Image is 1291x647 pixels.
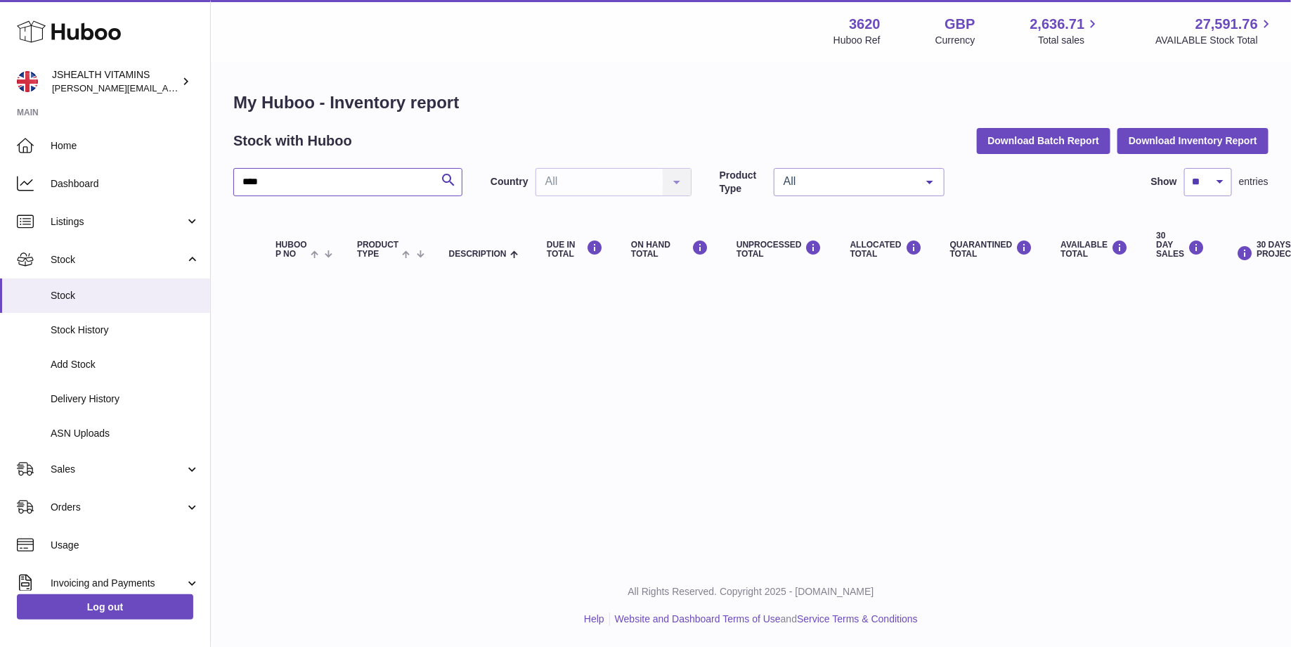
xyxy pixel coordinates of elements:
[275,241,307,259] span: Huboo P no
[51,215,185,229] span: Listings
[222,585,1280,598] p: All Rights Reserved. Copyright 2025 - [DOMAIN_NAME]
[449,250,507,259] span: Description
[1030,15,1101,47] a: 2,636.71 Total sales
[51,139,200,153] span: Home
[945,15,975,34] strong: GBP
[615,613,781,624] a: Website and Dashboard Terms of Use
[1030,15,1085,34] span: 2,636.71
[51,501,185,514] span: Orders
[51,539,200,552] span: Usage
[631,240,708,259] div: ON HAND Total
[935,34,975,47] div: Currency
[51,577,185,590] span: Invoicing and Payments
[233,132,352,150] h2: Stock with Huboo
[17,594,193,620] a: Log out
[780,174,916,188] span: All
[977,128,1111,153] button: Download Batch Report
[51,177,200,191] span: Dashboard
[357,241,398,259] span: Product Type
[1155,34,1274,47] span: AVAILABLE Stock Total
[233,91,1269,114] h1: My Huboo - Inventory report
[491,175,528,188] label: Country
[51,392,200,406] span: Delivery History
[52,68,179,95] div: JSHEALTH VITAMINS
[51,427,200,440] span: ASN Uploads
[51,358,200,371] span: Add Stock
[1038,34,1101,47] span: Total sales
[51,463,185,476] span: Sales
[1156,231,1205,260] div: 30 DAY SALES
[51,253,185,267] span: Stock
[52,82,282,94] span: [PERSON_NAME][EMAIL_ADDRESS][DOMAIN_NAME]
[1195,15,1258,34] span: 27,591.76
[797,613,918,624] a: Service Terms & Conditions
[833,34,881,47] div: Huboo Ref
[1155,15,1274,47] a: 27,591.76 AVAILABLE Stock Total
[51,323,200,337] span: Stock History
[547,240,603,259] div: DUE IN TOTAL
[720,169,767,196] label: Product Type
[584,613,604,624] a: Help
[1117,128,1269,153] button: Download Inventory Report
[1239,175,1269,188] span: entries
[849,15,881,34] strong: 3620
[737,240,822,259] div: UNPROCESSED Total
[51,289,200,302] span: Stock
[17,71,38,92] img: francesca@jshealthvitamins.com
[950,240,1033,259] div: QUARANTINED Total
[610,613,918,626] li: and
[850,240,922,259] div: ALLOCATED Total
[1151,175,1177,188] label: Show
[1061,240,1129,259] div: AVAILABLE Total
